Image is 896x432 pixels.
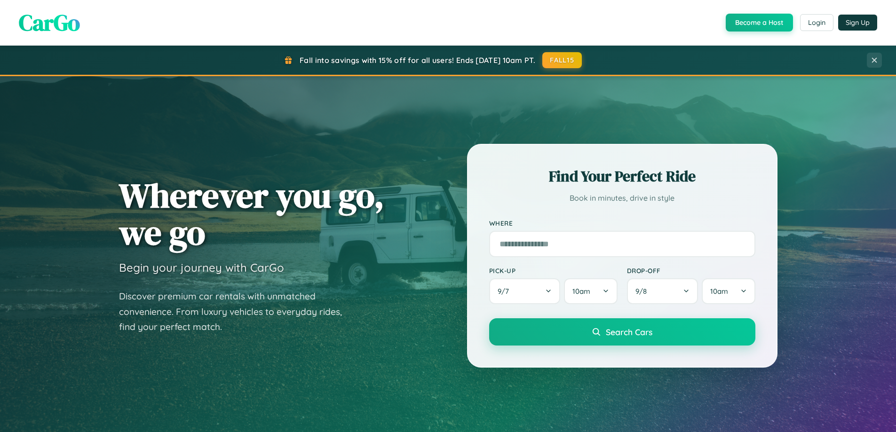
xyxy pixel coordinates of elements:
[119,260,284,275] h3: Begin your journey with CarGo
[119,289,354,335] p: Discover premium car rentals with unmatched convenience. From luxury vehicles to everyday rides, ...
[542,52,582,68] button: FALL15
[635,287,651,296] span: 9 / 8
[726,14,793,31] button: Become a Host
[489,166,755,187] h2: Find Your Perfect Ride
[702,278,755,304] button: 10am
[498,287,514,296] span: 9 / 7
[489,278,561,304] button: 9/7
[119,177,384,251] h1: Wherever you go, we go
[489,267,618,275] label: Pick-up
[572,287,590,296] span: 10am
[489,219,755,227] label: Where
[564,278,617,304] button: 10am
[489,191,755,205] p: Book in minutes, drive in style
[489,318,755,346] button: Search Cars
[627,267,755,275] label: Drop-off
[606,327,652,337] span: Search Cars
[627,278,698,304] button: 9/8
[838,15,877,31] button: Sign Up
[710,287,728,296] span: 10am
[800,14,833,31] button: Login
[300,55,535,65] span: Fall into savings with 15% off for all users! Ends [DATE] 10am PT.
[19,7,80,38] span: CarGo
